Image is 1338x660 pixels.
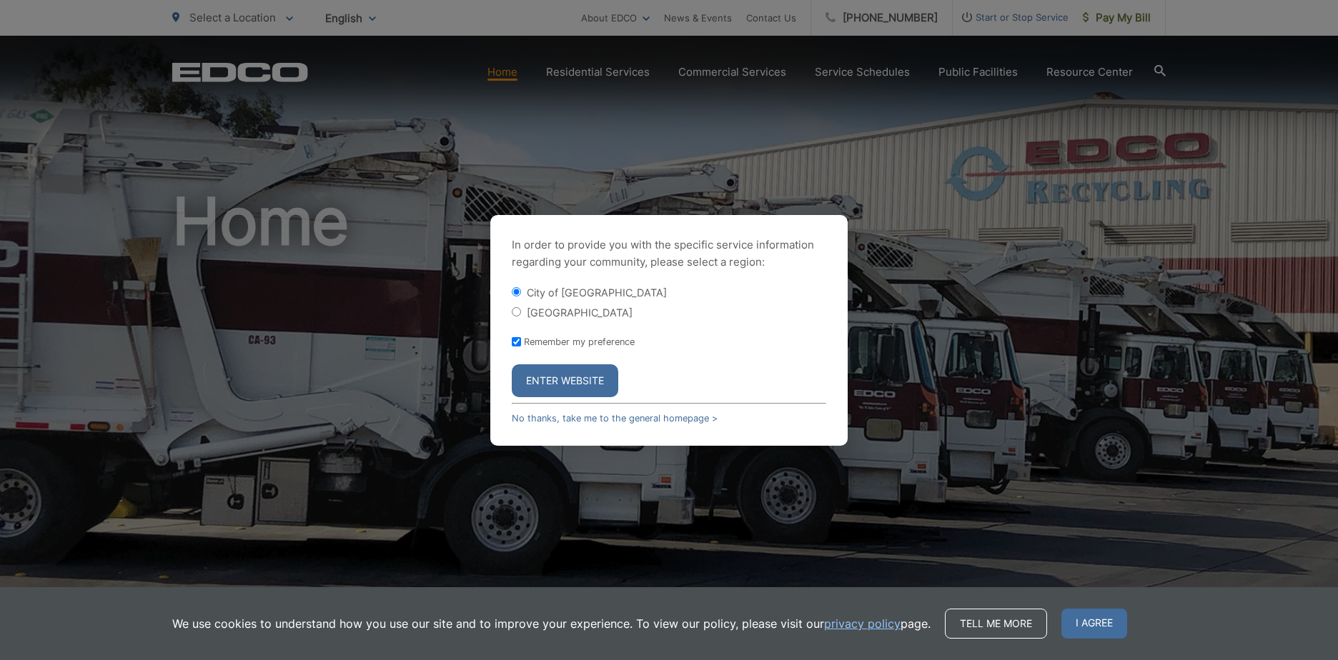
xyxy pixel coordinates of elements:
a: No thanks, take me to the general homepage > [512,413,718,424]
label: City of [GEOGRAPHIC_DATA] [527,286,667,299]
label: [GEOGRAPHIC_DATA] [527,306,633,319]
p: We use cookies to understand how you use our site and to improve your experience. To view our pol... [172,615,931,632]
p: In order to provide you with the specific service information regarding your community, please se... [512,236,826,271]
a: privacy policy [824,615,901,632]
span: I agree [1061,609,1127,639]
button: Enter Website [512,364,618,397]
label: Remember my preference [524,336,635,347]
a: Tell me more [945,609,1047,639]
